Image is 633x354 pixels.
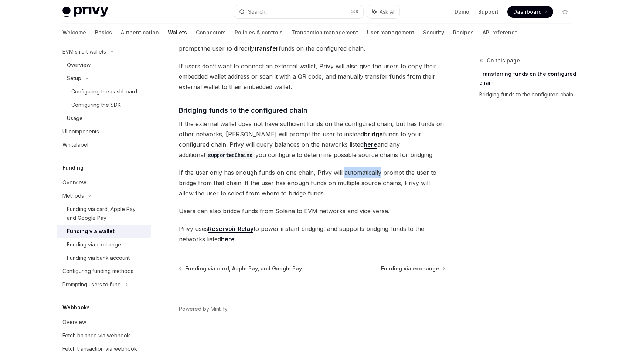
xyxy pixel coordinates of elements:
a: Bridging funds to the configured chain [479,89,577,101]
span: Funding via exchange [381,265,439,272]
span: Dashboard [513,8,542,16]
span: On this page [487,56,520,65]
a: Connectors [196,24,226,41]
a: API reference [483,24,518,41]
div: Fetch balance via webhook [62,331,130,340]
a: Funding via exchange [381,265,445,272]
a: here [221,235,235,243]
div: Configuring the dashboard [71,87,137,96]
code: supportedChains [205,151,255,159]
a: Policies & controls [235,24,283,41]
strong: transfer [254,45,279,52]
a: Wallets [168,24,187,41]
a: Configuring funding methods [57,265,151,278]
a: Authentication [121,24,159,41]
a: Overview [57,58,151,72]
span: Users can also bridge funds from Solana to EVM networks and vice versa. [179,206,445,216]
a: User management [367,24,414,41]
a: Overview [57,316,151,329]
div: Funding via bank account [67,253,130,262]
a: Overview [57,176,151,189]
div: Overview [62,178,86,187]
span: ⌘ K [351,9,359,15]
a: Support [478,8,498,16]
a: Transferring funds on the configured chain [479,68,577,89]
span: If users don’t want to connect an external wallet, Privy will also give the users to copy their e... [179,61,445,92]
a: Powered by Mintlify [179,305,228,313]
div: Overview [67,61,91,69]
div: Overview [62,318,86,327]
a: Fetch balance via webhook [57,329,151,342]
a: Whitelabel [57,138,151,152]
span: Bridging funds to the configured chain [179,105,307,115]
a: Welcome [62,24,86,41]
button: Search...⌘K [234,5,363,18]
div: Funding via exchange [67,240,121,249]
h5: Webhooks [62,303,90,312]
a: Security [423,24,444,41]
a: Funding via card, Apple Pay, and Google Pay [180,265,302,272]
span: If the user only has enough funds on one chain, Privy will automatically prompt the user to bridg... [179,167,445,198]
div: Search... [248,7,269,16]
img: light logo [62,7,108,17]
a: Basics [95,24,112,41]
div: Funding via wallet [67,227,115,236]
div: Usage [67,114,83,123]
div: Prompting users to fund [62,280,121,289]
div: Setup [67,74,81,83]
a: Dashboard [507,6,553,18]
a: Funding via wallet [57,225,151,238]
button: Ask AI [367,5,399,18]
a: Configuring the dashboard [57,85,151,98]
a: Recipes [453,24,474,41]
span: If the external wallet does not have sufficient funds on the configured chain, but has funds on o... [179,119,445,160]
span: Funding via card, Apple Pay, and Google Pay [185,265,302,272]
button: Toggle dark mode [559,6,571,18]
strong: bridge [364,130,383,138]
a: Configuring the SDK [57,98,151,112]
div: UI components [62,127,99,136]
a: Funding via bank account [57,251,151,265]
div: Funding via card, Apple Pay, and Google Pay [67,205,147,222]
div: Methods [62,191,84,200]
a: here [364,141,377,149]
a: UI components [57,125,151,138]
a: Transaction management [292,24,358,41]
div: Configuring funding methods [62,267,133,276]
div: Fetch transaction via webhook [62,344,137,353]
a: Funding via card, Apple Pay, and Google Pay [57,202,151,225]
a: Funding via exchange [57,238,151,251]
span: Privy uses to power instant bridging, and supports bridging funds to the networks listed . [179,224,445,244]
a: Demo [455,8,469,16]
span: Ask AI [380,8,394,16]
a: supportedChains [205,151,255,159]
div: Whitelabel [62,140,88,149]
a: Reservoir Relay [208,225,253,233]
a: Usage [57,112,151,125]
div: Configuring the SDK [71,101,121,109]
h5: Funding [62,163,84,172]
span: If the external wallet has sufficient funds on the configured chain, [PERSON_NAME] will prompt th... [179,33,445,54]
